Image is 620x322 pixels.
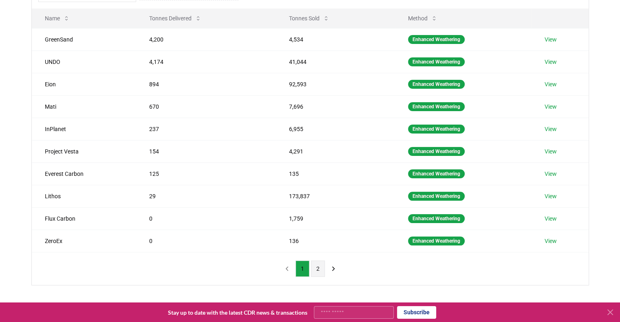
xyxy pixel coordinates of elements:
[545,125,557,133] a: View
[408,57,465,66] div: Enhanced Weathering
[545,58,557,66] a: View
[408,80,465,89] div: Enhanced Weathering
[296,261,309,277] button: 1
[32,28,136,50] td: GreenSand
[276,95,395,118] td: 7,696
[408,102,465,111] div: Enhanced Weathering
[136,207,276,230] td: 0
[276,50,395,73] td: 41,044
[408,214,465,223] div: Enhanced Weathering
[545,103,557,111] a: View
[545,80,557,88] a: View
[545,215,557,223] a: View
[276,230,395,252] td: 136
[408,192,465,201] div: Enhanced Weathering
[136,50,276,73] td: 4,174
[545,35,557,44] a: View
[136,140,276,162] td: 154
[276,140,395,162] td: 4,291
[408,237,465,245] div: Enhanced Weathering
[32,95,136,118] td: Mati
[545,192,557,200] a: View
[408,35,465,44] div: Enhanced Weathering
[32,230,136,252] td: ZeroEx
[408,169,465,178] div: Enhanced Weathering
[402,10,444,26] button: Method
[276,162,395,185] td: 135
[327,261,340,277] button: next page
[276,73,395,95] td: 92,593
[38,10,76,26] button: Name
[32,140,136,162] td: Project Vesta
[32,73,136,95] td: Eion
[32,50,136,73] td: UNDO
[408,125,465,134] div: Enhanced Weathering
[276,207,395,230] td: 1,759
[408,147,465,156] div: Enhanced Weathering
[545,170,557,178] a: View
[32,118,136,140] td: InPlanet
[136,230,276,252] td: 0
[32,185,136,207] td: Lithos
[136,118,276,140] td: 237
[136,73,276,95] td: 894
[32,207,136,230] td: Flux Carbon
[311,261,325,277] button: 2
[136,185,276,207] td: 29
[136,95,276,118] td: 670
[136,28,276,50] td: 4,200
[32,162,136,185] td: Everest Carbon
[143,10,208,26] button: Tonnes Delivered
[276,185,395,207] td: 173,837
[276,28,395,50] td: 4,534
[136,162,276,185] td: 125
[276,118,395,140] td: 6,955
[282,10,336,26] button: Tonnes Sold
[545,237,557,245] a: View
[545,147,557,156] a: View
